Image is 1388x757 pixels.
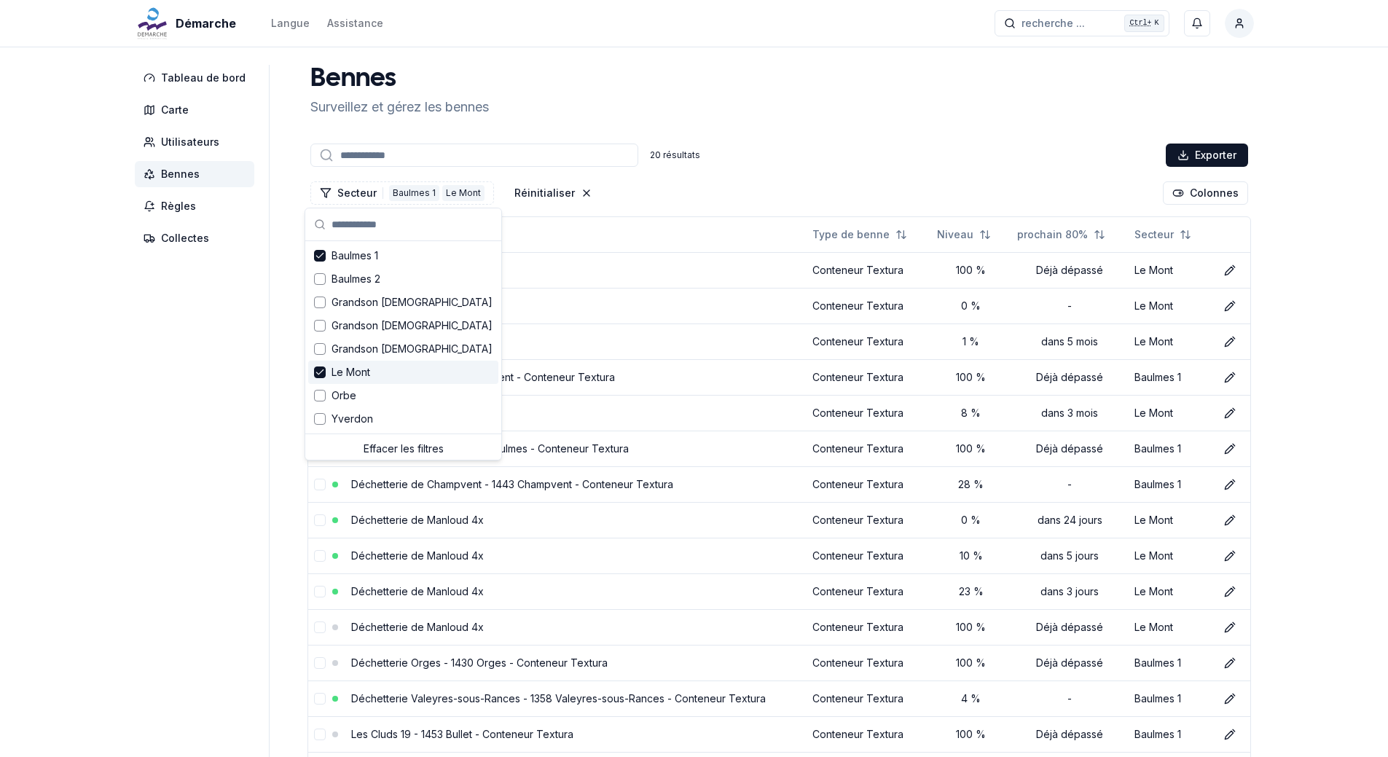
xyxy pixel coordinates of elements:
[807,323,931,359] td: Conteneur Textura
[332,388,356,403] span: Orbe
[807,645,931,680] td: Conteneur Textura
[807,573,931,609] td: Conteneur Textura
[1129,323,1212,359] td: Le Mont
[1129,609,1212,645] td: Le Mont
[351,514,484,526] a: Déchetterie de Manloud 4x
[937,620,1005,635] div: 100 %
[1008,223,1114,246] button: Not sorted. Click to sort ascending.
[135,225,260,251] a: Collectes
[937,727,1005,742] div: 100 %
[351,621,484,633] a: Déchetterie de Manloud 4x
[351,478,673,490] a: Déchetterie de Champvent - 1443 Champvent - Conteneur Textura
[937,656,1005,670] div: 100 %
[135,15,242,32] a: Démarche
[1017,299,1123,313] div: -
[1129,573,1212,609] td: Le Mont
[807,538,931,573] td: Conteneur Textura
[937,477,1005,492] div: 28 %
[807,502,931,538] td: Conteneur Textura
[271,16,310,31] div: Langue
[351,549,484,562] a: Déchetterie de Manloud 4x
[332,342,493,356] span: Grandson [DEMOGRAPHIC_DATA]
[1129,431,1212,466] td: Baulmes 1
[937,584,1005,599] div: 23 %
[1017,549,1123,563] div: dans 5 jours
[135,6,170,41] img: Démarche Logo
[332,248,378,263] span: Baulmes 1
[937,406,1005,420] div: 8 %
[1017,334,1123,349] div: dans 5 mois
[1017,406,1123,420] div: dans 3 mois
[1129,538,1212,573] td: Le Mont
[310,181,494,205] button: Filtrer les lignes
[314,586,326,597] button: select-row
[804,223,916,246] button: Not sorted. Click to sort ascending.
[1166,144,1248,167] div: Exporter
[351,585,484,597] a: Déchetterie de Manloud 4x
[135,193,260,219] a: Règles
[937,442,1005,456] div: 100 %
[314,729,326,740] button: select-row
[1129,502,1212,538] td: Le Mont
[937,227,973,242] span: Niveau
[807,466,931,502] td: Conteneur Textura
[161,71,246,85] span: Tableau de bord
[161,135,219,149] span: Utilisateurs
[1017,442,1123,456] div: Déjà dépassé
[332,318,493,333] span: Grandson [DEMOGRAPHIC_DATA]
[1017,691,1123,706] div: -
[807,288,931,323] td: Conteneur Textura
[807,716,931,752] td: Conteneur Textura
[937,263,1005,278] div: 100 %
[314,621,326,633] button: select-row
[1126,223,1200,246] button: Not sorted. Click to sort ascending.
[1129,359,1212,395] td: Baulmes 1
[1129,252,1212,288] td: Le Mont
[332,365,370,380] span: Le Mont
[650,149,700,161] div: 20 résultats
[937,691,1005,706] div: 4 %
[310,97,489,117] p: Surveillez et gérez les bennes
[807,252,931,288] td: Conteneur Textura
[442,185,485,201] div: Le Mont
[937,513,1005,527] div: 0 %
[161,231,209,246] span: Collectes
[937,549,1005,563] div: 10 %
[135,65,260,91] a: Tableau de bord
[1129,645,1212,680] td: Baulmes 1
[937,299,1005,313] div: 0 %
[807,359,931,395] td: Conteneur Textura
[1017,227,1088,242] span: prochain 80%
[807,395,931,431] td: Conteneur Textura
[1017,584,1123,599] div: dans 3 jours
[812,227,890,242] span: Type de benne
[314,514,326,526] button: select-row
[1017,727,1123,742] div: Déjà dépassé
[351,728,573,740] a: Les Cluds 19 - 1453 Bullet - Conteneur Textura
[135,129,260,155] a: Utilisateurs
[937,334,1005,349] div: 1 %
[506,181,601,205] button: Réinitialiser les filtres
[1134,227,1174,242] span: Secteur
[1129,395,1212,431] td: Le Mont
[1017,370,1123,385] div: Déjà dépassé
[314,693,326,705] button: select-row
[807,680,931,716] td: Conteneur Textura
[161,199,196,213] span: Règles
[928,223,1000,246] button: Not sorted. Click to sort ascending.
[314,657,326,669] button: select-row
[161,103,189,117] span: Carte
[1129,466,1212,502] td: Baulmes 1
[332,412,373,426] span: Yverdon
[310,65,489,94] h1: Bennes
[1017,656,1123,670] div: Déjà dépassé
[1017,620,1123,635] div: Déjà dépassé
[271,15,310,32] button: Langue
[351,692,766,705] a: Déchetterie Valeyres-sous-Rances - 1358 Valeyres-sous-Rances - Conteneur Textura
[176,15,236,32] span: Démarche
[1163,181,1248,205] button: Cocher les colonnes
[332,272,380,286] span: Baulmes 2
[135,97,260,123] a: Carte
[807,431,931,466] td: Conteneur Textura
[937,370,1005,385] div: 100 %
